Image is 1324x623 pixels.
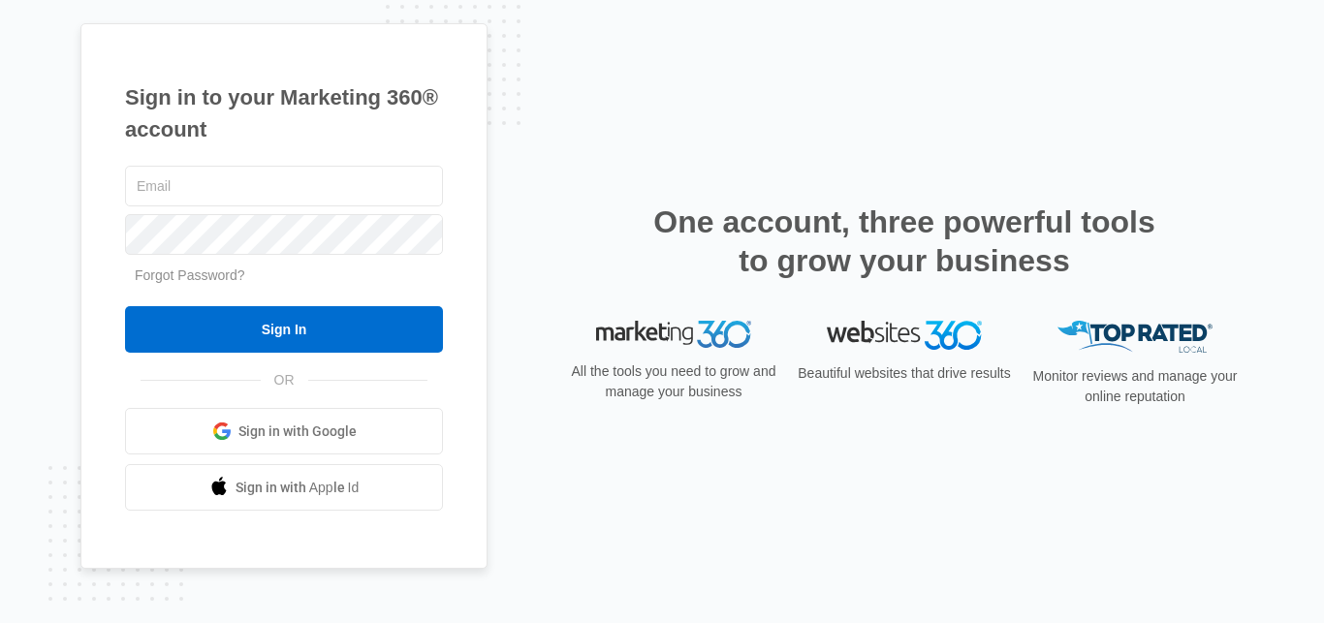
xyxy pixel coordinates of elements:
p: Monitor reviews and manage your online reputation [1026,366,1244,407]
input: Sign In [125,306,443,353]
img: Marketing 360 [596,321,751,348]
img: Top Rated Local [1057,321,1213,353]
a: Forgot Password? [135,267,245,283]
a: Sign in with Apple Id [125,464,443,511]
span: Sign in with Apple Id [236,478,360,498]
h2: One account, three powerful tools to grow your business [647,202,1161,280]
input: Email [125,166,443,206]
a: Sign in with Google [125,408,443,454]
span: OR [261,370,308,390]
img: Websites 360 [827,321,982,349]
span: Sign in with Google [238,421,357,442]
h1: Sign in to your Marketing 360® account [125,81,443,145]
p: All the tools you need to grow and manage your business [565,361,782,402]
p: Beautiful websites that drive results [796,363,1013,384]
